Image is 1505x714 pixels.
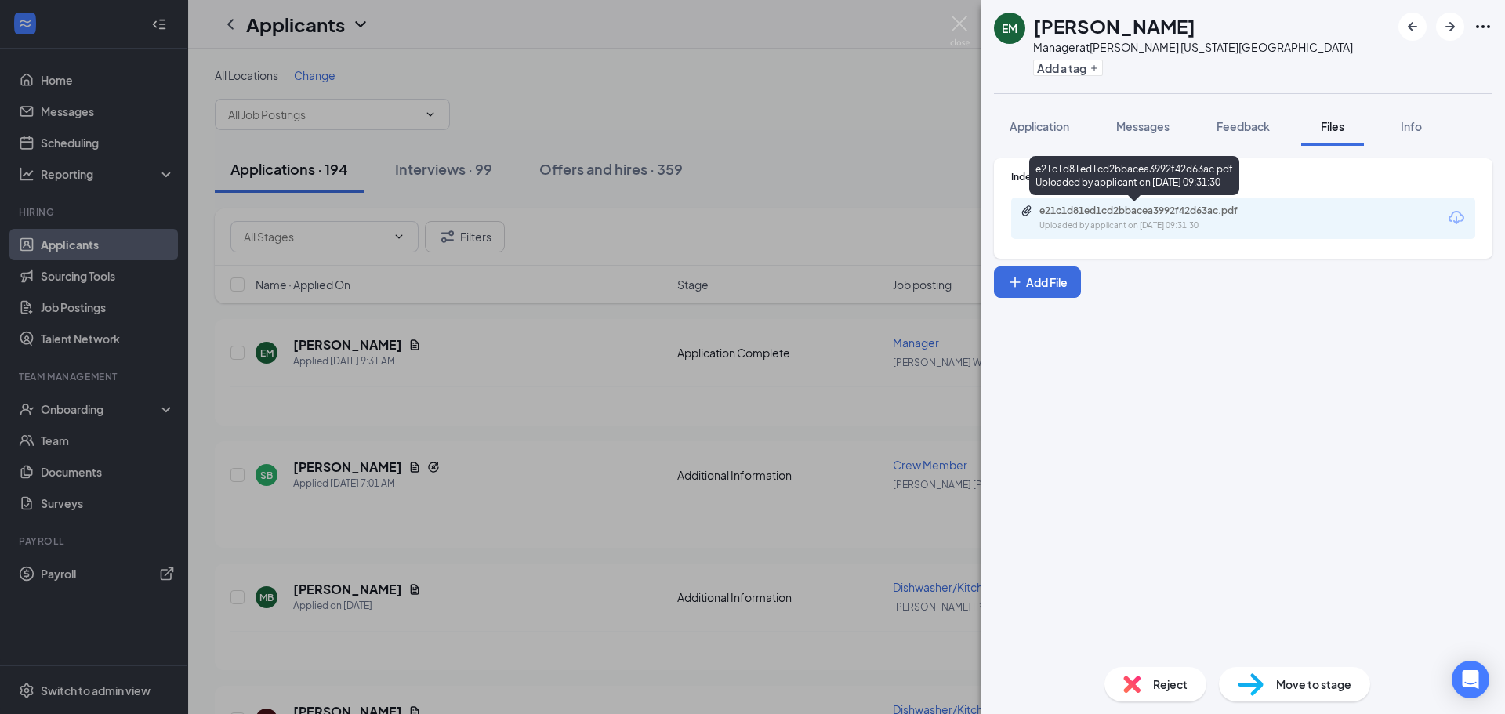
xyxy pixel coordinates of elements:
[994,266,1081,298] button: Add FilePlus
[1033,39,1353,55] div: Manager at [PERSON_NAME] [US_STATE][GEOGRAPHIC_DATA]
[1116,119,1170,133] span: Messages
[1039,205,1259,217] div: e21c1d81ed1cd2bbacea3992f42d63ac.pdf
[1452,661,1489,698] div: Open Intercom Messenger
[1321,119,1344,133] span: Files
[1007,274,1023,290] svg: Plus
[1090,63,1099,73] svg: Plus
[1401,119,1422,133] span: Info
[1447,208,1466,227] svg: Download
[1021,205,1033,217] svg: Paperclip
[1153,676,1188,693] span: Reject
[1436,13,1464,41] button: ArrowRight
[1033,60,1103,76] button: PlusAdd a tag
[1011,170,1475,183] div: Indeed Resume
[1441,17,1460,36] svg: ArrowRight
[1033,13,1195,39] h1: [PERSON_NAME]
[1474,17,1492,36] svg: Ellipses
[1217,119,1270,133] span: Feedback
[1021,205,1275,232] a: Paperclipe21c1d81ed1cd2bbacea3992f42d63ac.pdfUploaded by applicant on [DATE] 09:31:30
[1276,676,1351,693] span: Move to stage
[1010,119,1069,133] span: Application
[1002,20,1017,36] div: EM
[1398,13,1427,41] button: ArrowLeftNew
[1039,219,1275,232] div: Uploaded by applicant on [DATE] 09:31:30
[1403,17,1422,36] svg: ArrowLeftNew
[1029,156,1239,195] div: e21c1d81ed1cd2bbacea3992f42d63ac.pdf Uploaded by applicant on [DATE] 09:31:30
